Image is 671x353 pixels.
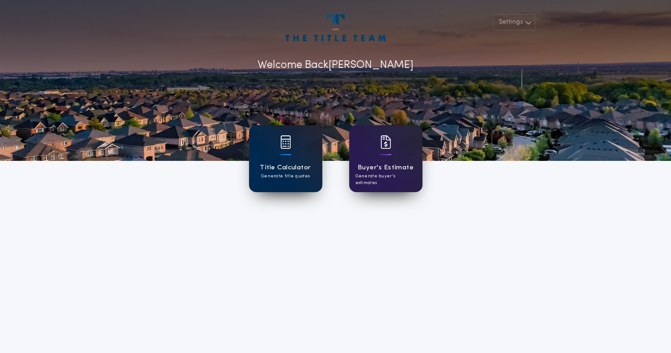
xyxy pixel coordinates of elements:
[249,125,322,192] a: card iconTitle CalculatorGenerate title quotes
[257,57,414,73] p: Welcome Back [PERSON_NAME]
[261,173,310,180] p: Generate title quotes
[355,173,416,186] p: Generate buyer's estimates
[358,163,414,173] h1: Buyer's Estimate
[493,14,535,30] button: Settings
[260,163,311,173] h1: Title Calculator
[285,14,385,41] img: account-logo
[280,135,291,149] img: card icon
[349,125,422,192] a: card iconBuyer's EstimateGenerate buyer's estimates
[380,135,391,149] img: card icon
